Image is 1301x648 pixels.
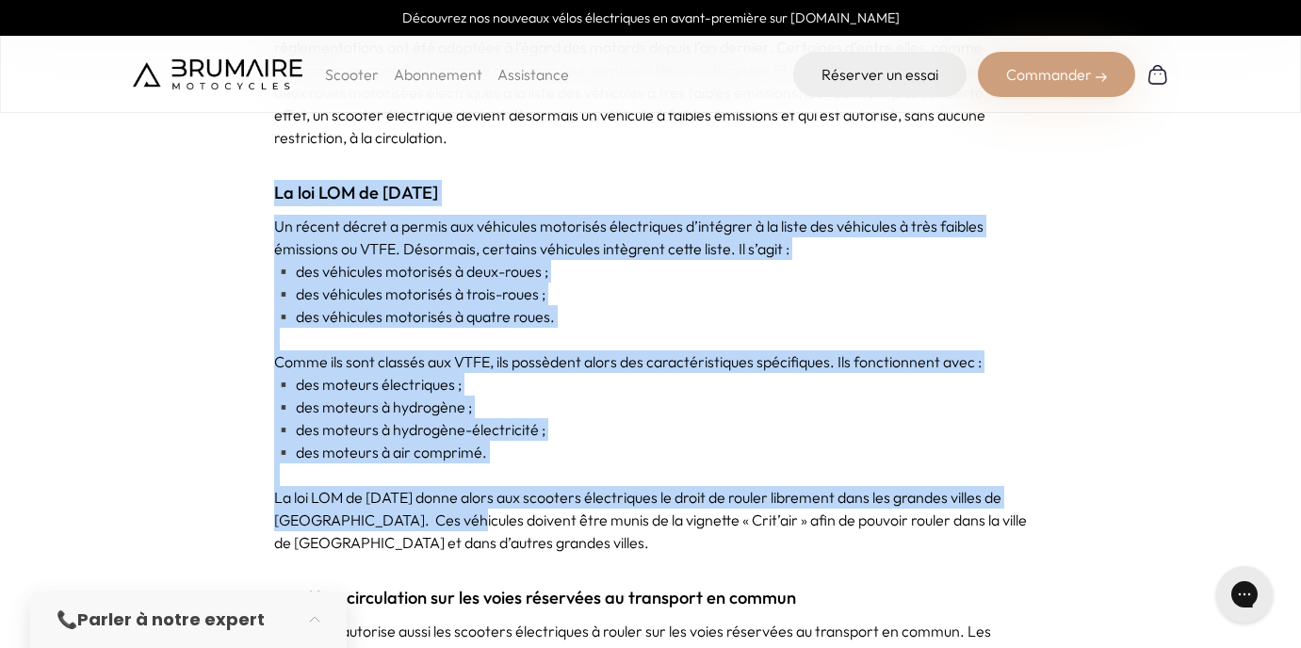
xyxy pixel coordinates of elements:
[274,305,1028,328] p: ▪️ des véhicules motorisés à quatre roues.
[274,373,1028,396] p: ▪️ des moteurs électriques ;
[274,283,1028,305] p: ▪️ des véhicules motorisés à trois-roues ;
[133,59,302,89] img: Brumaire Motocycles
[1096,72,1107,83] img: right-arrow-2.png
[1147,63,1169,86] img: Panier
[274,215,1028,260] p: Un récent décret a permis aux véhicules motorisés électriques d’intégrer à la liste des véhicules...
[793,52,967,97] a: Réserver un essai
[274,182,438,203] strong: La loi LOM de [DATE]
[497,65,569,84] a: Assistance
[394,65,482,84] a: Abonnement
[274,418,1028,441] p: ▪️ des moteurs à hydrogène-électricité ;
[274,350,1028,373] p: Comme ils sont classés aux VTFE, ils possèdent alors des caractéristiques spécifiques. Ils foncti...
[274,260,1028,283] p: ▪️ des véhicules motorisés à deux-roues ;
[325,63,379,86] p: Scooter
[978,52,1135,97] div: Commander
[274,587,796,608] strong: Une libre circulation sur les voies réservées au transport en commun
[274,396,1028,418] p: ▪️ des moteurs à hydrogène ;
[1207,559,1282,629] iframe: Gorgias live chat messenger
[274,486,1028,554] p: La loi LOM de [DATE] donne alors aux scooters électriques le droit de rouler librement dans les g...
[274,441,1028,463] p: ▪️ des moteurs à air comprimé.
